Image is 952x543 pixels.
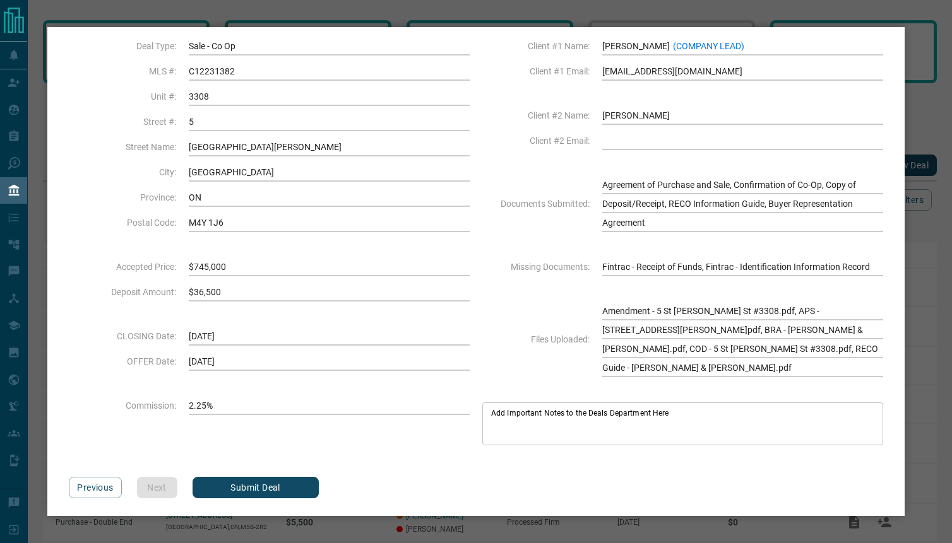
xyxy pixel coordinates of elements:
[189,112,470,131] span: 5
[69,477,121,498] button: Previous
[189,87,470,106] span: 3308
[69,218,176,228] span: Postal Code
[482,41,590,51] span: Client #1 Name
[189,137,470,156] span: [GEOGRAPHIC_DATA][PERSON_NAME]
[193,477,319,498] button: Submit Deal
[482,334,590,344] span: Files Uploaded
[482,66,590,76] span: Client #1 Email
[189,213,470,232] span: M4Y 1J6
[69,287,176,297] span: Deposit Amount
[673,41,744,51] span: (COMPANY LEAD)
[69,91,176,102] span: Unit #
[189,352,470,371] span: [DATE]
[482,262,590,272] span: Missing Documents
[482,136,590,146] span: Client #2 Email
[602,301,883,377] span: Amendment - 5 St [PERSON_NAME] St #3308.pdf, APS - [STREET_ADDRESS][PERSON_NAME]pdf, BRA - [PERSO...
[69,262,176,272] span: Accepted Price
[189,163,470,182] span: [GEOGRAPHIC_DATA]
[189,327,470,346] span: [DATE]
[189,283,470,301] span: $36,500
[69,41,176,51] span: Deal Type
[69,142,176,152] span: Street Name
[602,257,883,276] span: Fintrac - Receipt of Funds, Fintrac - Identification Information Record
[189,396,470,415] span: 2.25%
[602,131,883,150] span: Empty
[482,199,590,209] span: Documents Submitted
[602,106,883,125] span: [PERSON_NAME]
[69,66,176,76] span: MLS #
[69,192,176,202] span: Province
[69,117,176,127] span: Street #
[69,331,176,341] span: CLOSING Date
[482,110,590,120] span: Client #2 Name
[602,37,883,55] span: [PERSON_NAME]
[189,257,470,276] span: $745,000
[189,188,470,207] span: ON
[602,62,883,81] span: [EMAIL_ADDRESS][DOMAIN_NAME]
[69,167,176,177] span: City
[602,175,883,232] span: Agreement of Purchase and Sale, Confirmation of Co-Op, Copy of Deposit/Receipt, RECO Information ...
[69,400,176,411] span: Commission
[189,62,470,81] span: C12231382
[189,37,470,55] span: Sale - Co Op
[69,356,176,366] span: OFFER Date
